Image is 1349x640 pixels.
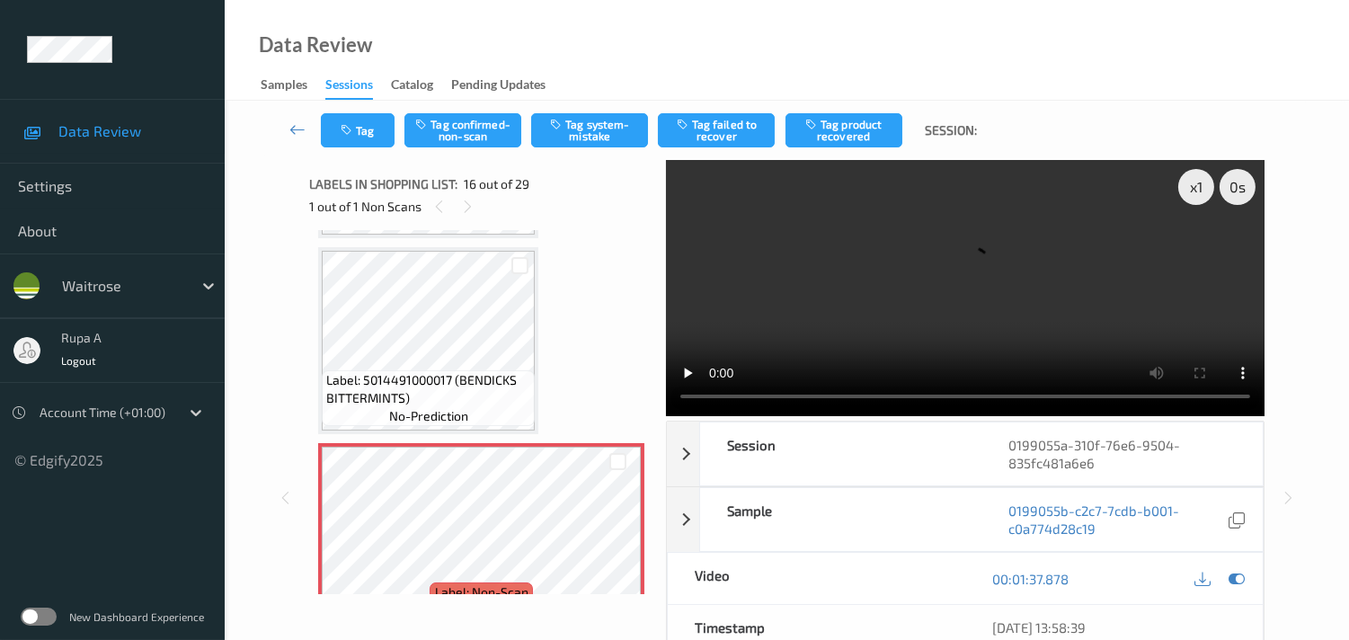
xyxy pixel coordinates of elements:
span: Session: [925,121,977,139]
button: Tag [321,113,395,147]
div: Data Review [259,36,372,54]
a: 00:01:37.878 [992,570,1069,588]
button: Tag confirmed-non-scan [404,113,521,147]
a: Pending Updates [451,73,564,98]
span: Label: Non-Scan [435,583,528,601]
div: Session [700,422,981,485]
div: 0199055a-310f-76e6-9504-835fc481a6e6 [981,422,1263,485]
div: Samples [261,76,307,98]
div: Video [668,553,965,604]
div: Catalog [391,76,433,98]
div: 1 out of 1 Non Scans [309,195,653,218]
button: Tag system-mistake [531,113,648,147]
button: Tag product recovered [785,113,902,147]
div: Session0199055a-310f-76e6-9504-835fc481a6e6 [667,422,1264,486]
div: x 1 [1178,169,1214,205]
a: 0199055b-c2c7-7cdb-b001-c0a774d28c19 [1008,502,1225,538]
div: Sample [700,488,981,551]
span: Labels in shopping list: [309,175,457,193]
div: Sample0199055b-c2c7-7cdb-b001-c0a774d28c19 [667,487,1264,552]
a: Sessions [325,73,391,100]
div: Pending Updates [451,76,546,98]
span: Label: 5014491000017 (BENDICKS BITTERMINTS) [326,371,530,407]
div: Sessions [325,76,373,100]
div: [DATE] 13:58:39 [992,618,1236,636]
button: Tag failed to recover [658,113,775,147]
span: 16 out of 29 [464,175,529,193]
div: 0 s [1220,169,1256,205]
a: Samples [261,73,325,98]
span: no-prediction [389,407,468,425]
a: Catalog [391,73,451,98]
